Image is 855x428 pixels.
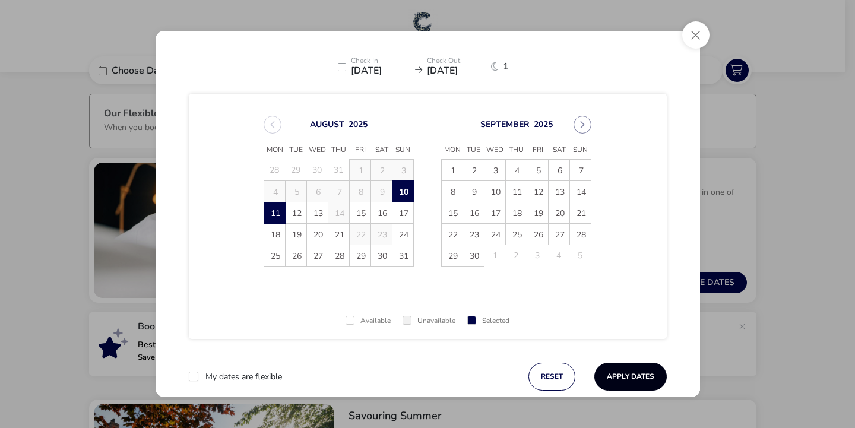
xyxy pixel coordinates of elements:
span: 16 [464,203,484,224]
span: 5 [528,160,549,181]
td: 27 [307,245,328,267]
td: 15 [442,202,463,224]
span: 24 [393,224,414,245]
td: 23 [371,224,392,245]
span: 20 [308,224,328,245]
td: 1 [484,245,506,267]
button: Choose Month [310,119,344,130]
span: 28 [571,224,591,245]
button: Choose Year [349,119,368,130]
td: 9 [463,181,484,202]
td: 18 [506,202,527,224]
span: 29 [350,246,371,267]
td: 3 [392,160,414,181]
td: 15 [350,202,371,224]
td: 8 [442,181,463,202]
td: 16 [371,202,392,224]
span: 26 [528,224,549,245]
td: 25 [264,245,286,267]
span: 24 [485,224,506,245]
span: 10 [485,182,506,202]
span: Mon [442,141,463,159]
span: 1 [503,62,518,71]
span: Wed [484,141,506,159]
span: 22 [442,224,463,245]
span: 8 [442,182,463,202]
span: 29 [442,246,463,267]
span: [DATE] [351,66,410,75]
label: My dates are flexible [205,373,282,381]
td: 22 [350,224,371,245]
td: 2 [463,160,484,181]
td: 31 [392,245,414,267]
div: Selected [467,317,509,325]
span: 3 [485,160,506,181]
span: Mon [264,141,286,159]
span: 13 [549,182,570,202]
span: 13 [308,203,328,224]
td: 21 [570,202,591,224]
td: 30 [371,245,392,267]
div: Available [346,317,391,325]
span: 23 [464,224,484,245]
td: 8 [350,181,371,202]
span: 17 [393,203,414,224]
td: 29 [350,245,371,267]
div: Unavailable [403,317,455,325]
span: 26 [286,246,307,267]
span: Thu [328,141,350,159]
td: 30 [463,245,484,267]
span: 9 [464,182,484,202]
span: Wed [307,141,328,159]
span: Thu [506,141,527,159]
td: 12 [527,181,549,202]
td: 28 [570,224,591,245]
td: 26 [286,245,307,267]
span: 21 [329,224,350,245]
span: 25 [506,224,527,245]
span: Fri [527,141,549,159]
span: 25 [265,246,286,267]
td: 1 [442,160,463,181]
td: 6 [549,160,570,181]
span: Fri [350,141,371,159]
span: 16 [372,203,392,224]
span: 17 [485,203,506,224]
td: 5 [570,245,591,267]
td: 27 [549,224,570,245]
button: Choose Month [480,119,530,130]
span: 18 [265,224,286,245]
td: 30 [307,160,328,181]
td: 19 [286,224,307,245]
p: Check Out [427,57,486,66]
span: 31 [393,246,414,267]
button: reset [528,363,575,391]
span: 15 [442,203,463,224]
td: 29 [442,245,463,267]
td: 4 [506,160,527,181]
span: 20 [549,203,570,224]
button: Apply Dates [594,363,667,391]
span: 10 [393,182,414,202]
td: 12 [286,202,307,224]
span: 27 [308,246,328,267]
span: 2 [464,160,484,181]
td: 19 [527,202,549,224]
span: [DATE] [427,66,486,75]
span: 19 [528,203,549,224]
span: 15 [350,203,371,224]
td: 4 [549,245,570,267]
span: 11 [265,203,286,224]
td: 28 [264,160,286,181]
span: Sun [570,141,591,159]
td: 24 [392,224,414,245]
td: 10 [392,181,414,202]
span: 11 [506,182,527,202]
td: 3 [527,245,549,267]
span: 12 [528,182,549,202]
span: 21 [571,203,591,224]
td: 20 [307,224,328,245]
